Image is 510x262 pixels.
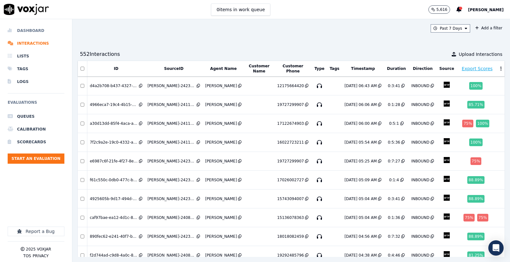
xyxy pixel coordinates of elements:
[8,24,64,37] li: Dashboard
[462,120,473,127] div: 75 %
[469,138,483,146] div: 100 %
[476,120,489,127] div: 100 %
[452,51,502,57] button: Upload Interactions
[411,121,429,126] div: INBOUND
[351,66,375,71] button: Timestamp
[477,214,488,221] div: 75 %
[467,101,484,109] div: 85.71 %
[330,66,339,71] button: Tags
[277,177,304,183] div: 17026002727
[205,196,237,201] div: [PERSON_NAME]
[205,140,237,145] div: [PERSON_NAME]
[441,98,452,109] img: VOXJAR_FTP_icon
[388,234,400,239] div: 0:7:32
[148,102,195,107] div: [PERSON_NAME]-2411-19727299907-19727299907-20250714220642
[441,173,452,184] img: VOXJAR_FTP_icon
[148,215,195,220] div: [PERSON_NAME]-2408-15136078363-15136078363-20250714210443
[345,140,377,145] div: [DATE] 05:54 AM
[210,66,237,71] button: Agent Name
[211,4,270,16] button: 0items in work queue
[148,121,195,126] div: [PERSON_NAME]-2411-17122674903-17122674903-20250714220036
[205,177,237,183] div: [PERSON_NAME]
[148,177,195,183] div: [PERSON_NAME]-2423-17026002727-17026002727-20250714210930
[388,83,400,88] div: 0:3:41
[411,159,429,164] div: INBOUND
[148,196,195,201] div: [PERSON_NAME]-2423-15743094007-15743094007-20250714210447
[90,177,138,183] div: f61c550c-0db0-477c-b094-f46a7c5cb698
[459,51,502,57] span: Upload Interactions
[247,64,271,74] button: Customer Name
[90,234,138,239] div: 890fec62-e241-40f7-b683-6fef31d40b8a
[467,233,484,240] div: 88.89 %
[345,177,377,183] div: [DATE] 05:09 AM
[8,75,64,88] li: Logs
[345,215,377,220] div: [DATE] 05:04 AM
[463,214,475,221] div: 75 %
[387,66,406,71] button: Duration
[388,159,400,164] div: 0:7:27
[441,192,452,203] img: VOXJAR_FTP_icon
[205,102,237,107] div: [PERSON_NAME]
[164,66,184,71] button: SourceID
[26,247,51,252] p: 2025 Voxjar
[8,99,64,110] h6: Evaluations
[8,153,64,164] button: Start an Evaluation
[8,50,64,63] li: Lists
[8,227,64,236] button: Report a Bug
[441,154,452,166] img: VOXJAR_FTP_icon
[277,253,304,258] div: 19292485796
[473,24,505,32] button: Add a filter
[205,215,237,220] div: [PERSON_NAME]
[90,83,138,88] div: d4a2b708-b437-4327-bd8b-cdad9ba27ccc
[148,140,195,145] div: [PERSON_NAME]-2411-16022723211-16022723211-20250714215416
[411,102,429,107] div: INBOUND
[277,140,304,145] div: 16022723211
[90,253,138,258] div: f2d744ad-c9d8-4a0c-85a9-0d6adb85ec17
[441,211,452,222] img: VOXJAR_FTP_icon
[345,234,377,239] div: [DATE] 04:56 AM
[90,196,138,201] div: 4925605b-9d17-494d-8227-d4fb1905ab0c
[205,234,237,239] div: [PERSON_NAME]
[345,196,377,201] div: [DATE] 05:04 AM
[388,196,400,201] div: 0:3:41
[345,159,377,164] div: [DATE] 05:25 AM
[148,234,195,239] div: [PERSON_NAME]-2423-18018082459-18018082459-20250714205653
[411,253,429,258] div: INBOUND
[389,177,399,183] div: 0:1:4
[148,159,195,164] div: [PERSON_NAME]-2423-19727299907-19727299907-20250714212535
[428,5,450,14] button: 5,616
[148,253,195,258] div: [PERSON_NAME]-2408-19292485796-19292485796-20250714203845
[80,50,120,58] div: 552 Interaction s
[411,215,429,220] div: INBOUND
[277,215,304,220] div: 15136078363
[411,196,429,201] div: INBOUND
[90,140,138,145] div: 7f2c9a2e-19c0-4332-a188-11a35232ea9f
[205,121,237,126] div: [PERSON_NAME]
[467,251,484,259] div: 81.25 %
[413,66,433,71] button: Direction
[428,5,456,14] button: 5,616
[411,140,429,145] div: INBOUND
[8,110,64,123] li: Queues
[345,253,377,258] div: [DATE] 04:38 AM
[411,177,429,183] div: INBOUND
[205,159,237,164] div: [PERSON_NAME]
[8,123,64,136] a: Calibration
[90,159,138,164] div: e6987c6f-21fe-4f27-8e73-1311cb7780a3
[470,157,482,165] div: 75 %
[441,136,452,147] img: VOXJAR_FTP_icon
[277,234,304,239] div: 18018082459
[90,102,138,107] div: 4966eca7-19c4-4b15-961b-9e720d582e72
[277,196,304,201] div: 15743094007
[488,240,504,256] div: Open Intercom Messenger
[468,6,510,13] button: [PERSON_NAME]
[315,66,324,71] button: Type
[439,66,454,71] button: Source
[90,121,138,126] div: a30d13dd-85f4-4aca-adf2-256e23031ad1
[431,24,470,33] button: Past 7 Days
[388,253,400,258] div: 0:4:46
[114,66,118,71] button: ID
[277,159,304,164] div: 19727299907
[345,121,377,126] div: [DATE] 06:00 AM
